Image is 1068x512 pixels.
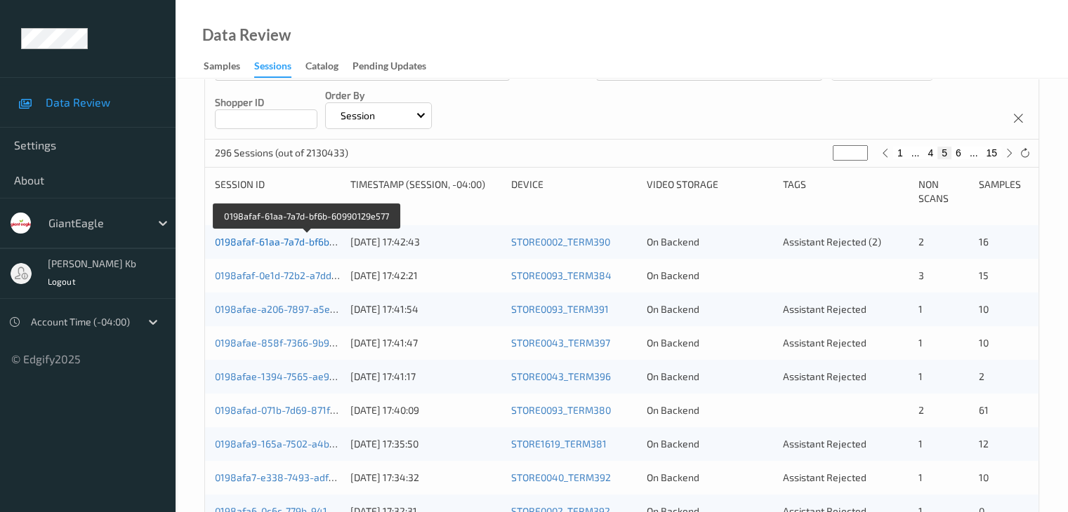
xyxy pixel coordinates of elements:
[918,404,924,416] span: 2
[511,303,609,315] a: STORE0093_TERM391
[783,303,866,315] span: Assistant Rejected
[893,147,907,159] button: 1
[254,59,291,78] div: Sessions
[978,303,988,315] span: 10
[352,57,440,76] a: Pending Updates
[923,147,937,159] button: 4
[325,88,432,102] p: Order By
[350,235,501,249] div: [DATE] 17:42:43
[918,471,923,483] span: 1
[336,109,380,123] p: Session
[918,303,923,315] span: 1
[647,471,772,485] div: On Backend
[215,146,348,160] p: 296 Sessions (out of 2130433)
[918,337,923,349] span: 1
[783,337,866,349] span: Assistant Rejected
[918,236,924,248] span: 2
[647,235,772,249] div: On Backend
[937,147,951,159] button: 5
[978,404,988,416] span: 61
[511,236,610,248] a: STORE0002_TERM390
[350,437,501,451] div: [DATE] 17:35:50
[350,269,501,283] div: [DATE] 17:42:21
[511,269,612,281] a: STORE0093_TERM384
[951,147,965,159] button: 6
[215,95,317,109] p: Shopper ID
[511,337,610,349] a: STORE0043_TERM397
[215,404,401,416] a: 0198afad-071b-7d69-871f-5b6a00cdc43a
[783,236,881,248] span: Assistant Rejected (2)
[647,437,772,451] div: On Backend
[918,177,969,206] div: Non Scans
[647,177,772,206] div: Video Storage
[305,59,338,76] div: Catalog
[783,438,866,450] span: Assistant Rejected
[978,337,988,349] span: 10
[511,438,607,450] a: STORE1619_TERM381
[978,471,988,483] span: 10
[978,370,984,382] span: 2
[982,147,1001,159] button: 15
[511,471,611,483] a: STORE0040_TERM392
[918,269,924,281] span: 3
[215,337,404,349] a: 0198afae-858f-7366-9b93-92fbf384e98d
[978,438,988,450] span: 12
[350,336,501,350] div: [DATE] 17:41:47
[350,403,501,417] div: [DATE] 17:40:09
[350,177,501,206] div: Timestamp (Session, -04:00)
[783,370,866,382] span: Assistant Rejected
[350,370,501,384] div: [DATE] 17:41:17
[511,404,611,416] a: STORE0093_TERM380
[978,269,988,281] span: 15
[965,147,982,159] button: ...
[647,336,772,350] div: On Backend
[647,302,772,316] div: On Backend
[305,57,352,76] a: Catalog
[978,236,988,248] span: 16
[783,471,866,483] span: Assistant Rejected
[254,57,305,78] a: Sessions
[511,370,611,382] a: STORE0043_TERM396
[215,269,400,281] a: 0198afaf-0e1d-72b2-a7dd-3e22dc91ec74
[215,177,341,206] div: Session ID
[647,403,772,417] div: On Backend
[204,59,240,76] div: Samples
[918,438,923,450] span: 1
[204,57,254,76] a: Samples
[647,370,772,384] div: On Backend
[215,303,404,315] a: 0198afae-a206-7897-a5e9-f7c1d8e2a84c
[918,370,923,382] span: 1
[907,147,924,159] button: ...
[350,302,501,316] div: [DATE] 17:41:54
[647,269,772,283] div: On Backend
[511,177,637,206] div: Device
[215,471,404,483] a: 0198afa7-e338-7493-adfd-21cdd850c03e
[350,471,501,485] div: [DATE] 17:34:32
[202,28,291,42] div: Data Review
[783,177,909,206] div: Tags
[978,177,1029,206] div: Samples
[215,370,401,382] a: 0198afae-1394-7565-ae92-bf32b1a1b6a7
[352,59,426,76] div: Pending Updates
[215,236,398,248] a: 0198afaf-61aa-7a7d-bf6b-60990129e577
[215,438,405,450] a: 0198afa9-165a-7502-a4be-82013816d606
